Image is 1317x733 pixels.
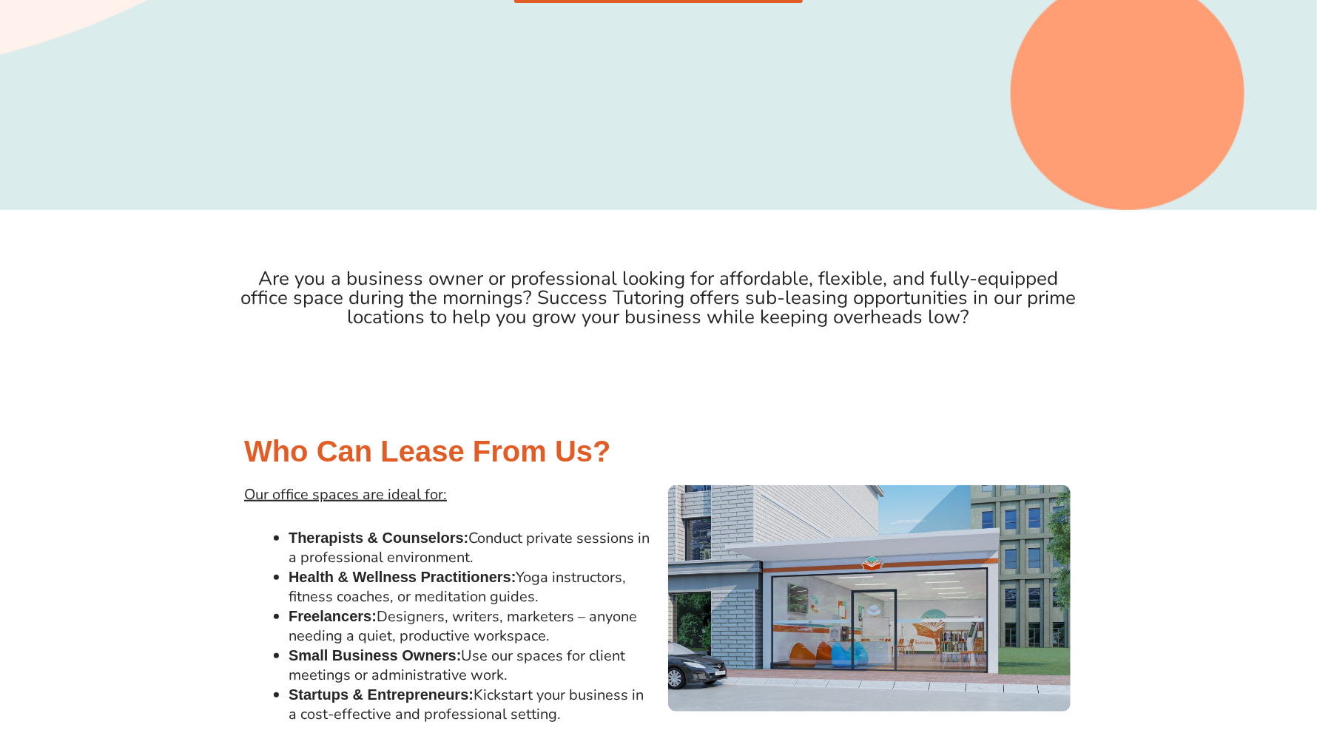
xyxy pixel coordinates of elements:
li: Use our spaces for client meetings or administrative work. [289,646,651,685]
u: Our office spaces are ideal for: [244,484,447,504]
h2: Who Can Lease From Us? [244,432,651,470]
b: Small Business Owners: [289,647,461,663]
b: Health & Wellness Practitioners: [289,569,516,585]
b: Freelancers: [289,608,377,624]
img: SuccessSpaces™ [666,483,1073,714]
li: Designers, writers, marketers – anyone needing a quiet, productive workspace. [289,607,651,646]
p: Are you a business owner or professional looking for affordable, flexible, and fully-equipped off... [237,269,1080,327]
b: Startups & Entrepreneurs: [289,686,474,703]
li: Conduct private sessions in a professional environment. [289,528,651,567]
iframe: Chat Widget [1071,566,1317,733]
li: Kickstart your business in a cost-effective and professional setting. [289,685,651,724]
b: Therapists & Counselors: [289,530,468,546]
span: Yoga instructors, fitness coaches, or meditation guides. [289,567,627,607]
